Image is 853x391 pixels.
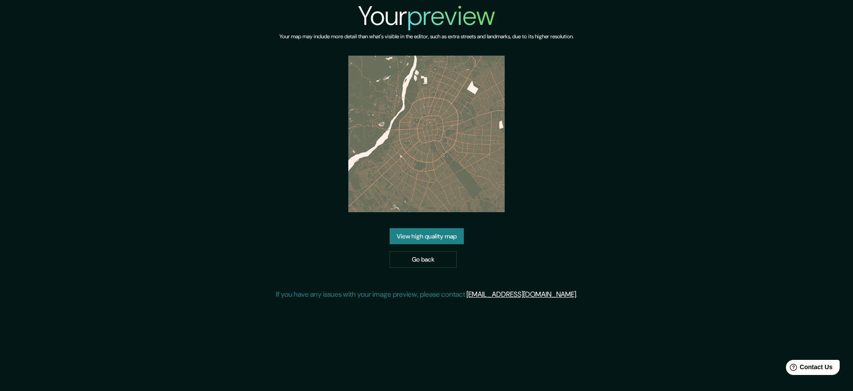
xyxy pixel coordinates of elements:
iframe: Help widget launcher [774,356,843,381]
img: created-map-preview [348,56,505,212]
a: [EMAIL_ADDRESS][DOMAIN_NAME] [466,290,576,299]
p: If you have any issues with your image preview, please contact . [276,289,578,300]
a: Go back [390,251,457,268]
h6: Your map may include more detail than what's visible in the editor, such as extra streets and lan... [279,32,574,41]
a: View high quality map [390,228,464,245]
